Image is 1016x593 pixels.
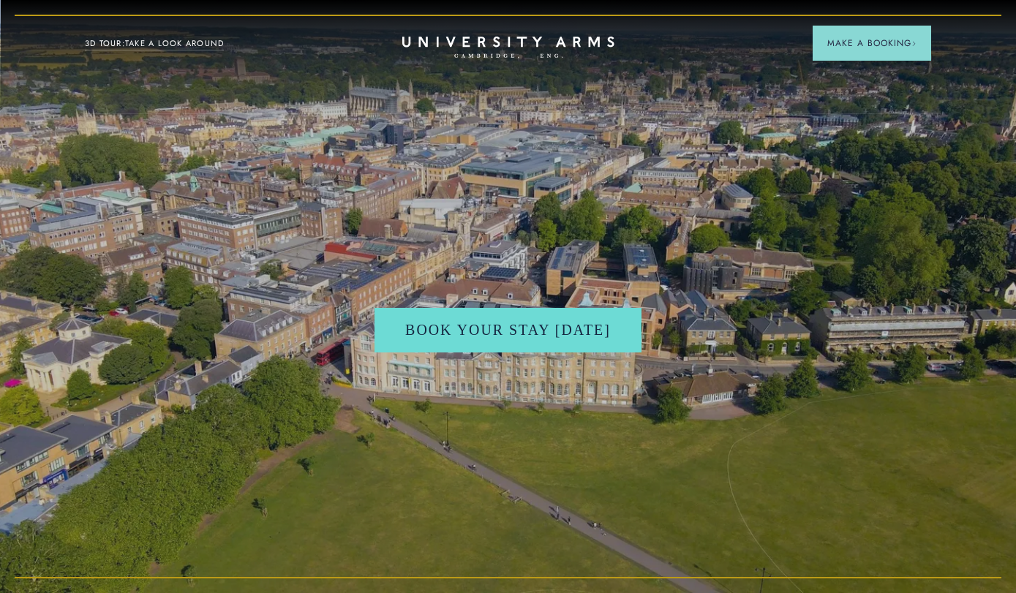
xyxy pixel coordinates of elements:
a: Book Your Stay [DATE] [375,308,641,353]
a: 3D TOUR:TAKE A LOOK AROUND [85,37,225,50]
button: Make a BookingArrow icon [813,26,931,61]
a: Home [402,37,614,59]
img: Arrow icon [911,41,917,46]
span: Make a Booking [827,37,917,50]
